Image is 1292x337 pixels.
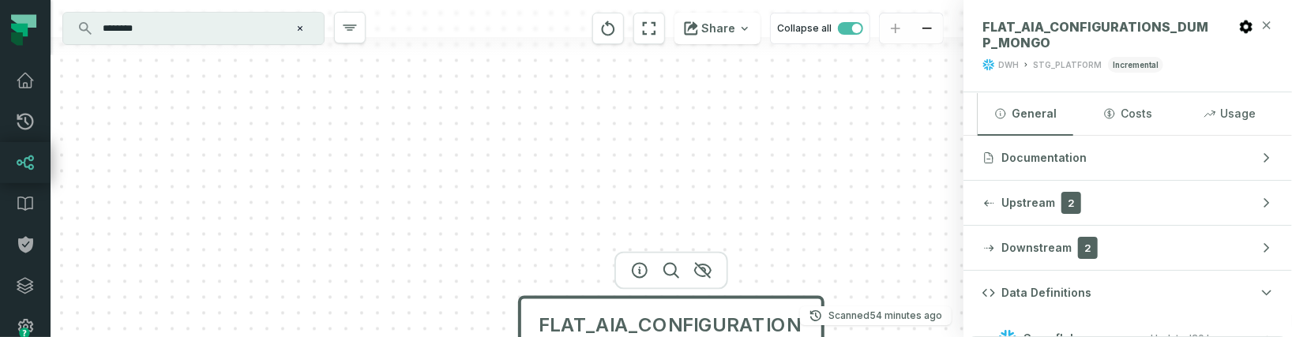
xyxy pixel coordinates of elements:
button: Scanned[DATE] 9:01:34 PM [800,306,952,325]
span: FLAT_AIA_CONFIGURATIONS_DUMP_MONGO [982,19,1216,51]
button: General [978,92,1073,135]
button: Downstream2 [963,226,1292,270]
span: 2 [1078,237,1098,259]
span: 2 [1061,192,1081,214]
button: Collapse all [770,13,870,44]
span: Documentation [1001,150,1087,166]
button: Share [674,13,761,44]
span: Upstream [1001,195,1055,211]
div: DWH [998,59,1019,71]
button: Clear search query [292,21,308,36]
span: Downstream [1001,240,1072,256]
button: Documentation [963,136,1292,180]
button: Data Definitions [963,271,1292,315]
div: STG_PLATFORM [1033,59,1102,71]
button: Upstream2 [963,181,1292,225]
button: Usage [1182,92,1278,135]
p: Scanned [828,308,942,324]
span: Data Definitions [1001,285,1091,301]
button: zoom out [911,13,943,44]
button: Costs [1080,92,1175,135]
relative-time: Sep 8, 2025, 9:01 PM GMT+3 [869,309,942,321]
span: incremental [1108,57,1163,73]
